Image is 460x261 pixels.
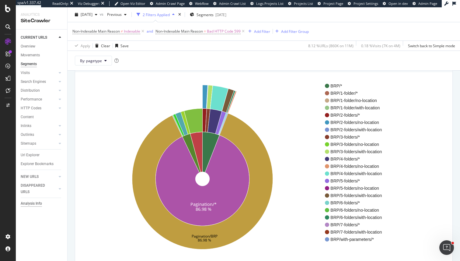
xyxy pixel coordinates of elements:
[330,105,382,111] span: BRP/1-folder/with-location
[330,214,382,220] span: BRP/6-folders/with-location
[21,70,57,76] a: Visits
[330,97,382,104] span: BRP/1-folder/no-location
[254,29,270,34] div: Add Filter
[21,96,57,103] a: Performance
[21,79,57,85] a: Search Engines
[330,207,382,213] span: BRP/6-folders/no-location
[21,200,63,207] a: Analysis Info
[21,200,42,207] div: Analysis Info
[21,79,46,85] div: Search Engines
[80,58,102,63] span: By: pagetype
[330,149,382,155] span: BRP/3-folders/with-location
[78,1,100,6] div: Viz Debugger:
[100,11,105,16] span: vs
[101,43,110,48] div: Clear
[21,161,54,167] div: Explorer Bookmarks
[330,141,382,147] span: BRP/3-folders/no-location
[330,119,382,125] span: BRP/2-folders/no-location
[246,28,270,35] button: Add Filter
[81,43,90,48] div: Apply
[330,222,382,228] span: BRP/7-folders/*
[323,1,343,6] span: Project Page
[21,105,57,111] a: HTTP Codes
[330,112,382,118] span: BRP/2-folders/*
[330,127,382,133] span: BRP/2-folders/with-location
[21,123,31,129] div: Inlinks
[21,12,62,17] div: Analytics
[21,114,34,120] div: Content
[72,10,100,19] button: [DATE]
[197,12,214,17] span: Segments
[21,132,34,138] div: Outlinks
[21,70,30,76] div: Visits
[21,34,47,41] div: CURRENT URLS
[177,12,182,18] div: times
[21,140,57,147] a: Sitemaps
[21,105,41,111] div: HTTP Codes
[21,123,57,129] a: Inlinks
[281,29,309,34] div: Add Filter Group
[147,28,153,34] button: and
[21,52,40,58] div: Movements
[134,10,177,19] button: 2 Filters Applied
[273,28,309,35] button: Add Filter Group
[81,12,92,17] span: 2025 Sep. 19th
[213,1,246,6] a: Admin Crawl List
[330,192,382,199] span: BRP/5-folders/with-location
[330,178,382,184] span: BRP/5-folders/*
[150,1,185,6] a: Admin Crawl Page
[21,161,63,167] a: Explorer Bookmarks
[439,240,454,255] iframe: Intercom live chat
[361,43,400,48] div: 0.18 % Visits ( 7K on 4M )
[120,43,129,48] div: Save
[406,41,455,51] button: Switch back to Simple mode
[187,10,229,19] button: Segments[DATE]
[21,182,51,195] div: DISAPPEARED URLS
[408,43,455,48] div: Switch back to Simple mode
[21,174,39,180] div: NEW URLS
[124,27,140,36] span: Indexable
[190,201,217,207] text: Pagination/*
[198,238,211,243] text: 86.98 %
[93,41,110,51] button: Clear
[383,1,408,6] a: Open in dev
[75,56,112,65] button: By: pagetype
[21,87,57,94] a: Distribution
[21,43,35,50] div: Overview
[192,234,218,239] text: Pagination/BRP
[21,152,63,158] a: Url Explorer
[21,182,57,195] a: DISAPPEARED URLS
[330,83,382,89] span: BRP/*
[156,1,185,6] span: Admin Crawl Page
[413,1,437,6] a: Admin Page
[256,1,284,6] span: Logs Projects List
[330,171,382,177] span: BRP/4-folders/with-location
[114,1,145,6] a: Open Viz Editor
[204,29,206,34] span: =
[219,1,246,6] span: Admin Crawl List
[330,134,382,140] span: BRP/3-folders/*
[21,34,57,41] a: CURRENT URLS
[21,132,57,138] a: Outlinks
[121,29,123,34] span: ≠
[215,12,226,17] div: [DATE]
[52,1,69,6] div: ReadOnly:
[21,61,37,67] div: Segments
[21,61,63,67] a: Segments
[294,1,313,6] span: Projects List
[105,12,122,17] span: Previous
[318,1,343,6] a: Project Page
[330,200,382,206] span: BRP/6-folders/*
[143,12,170,17] div: 2 Filters Applied
[195,1,209,6] span: Webflow
[389,1,408,6] span: Open in dev
[21,152,40,158] div: Url Explorer
[155,29,203,34] span: Non-Indexable Main Reason
[189,1,209,6] a: Webflow
[21,17,62,24] div: SiteCrawler
[330,156,382,162] span: BRP/4-folders/*
[21,140,36,147] div: Sitemaps
[105,10,129,19] button: Previous
[330,185,382,191] span: BRP/5-folders/no-location
[72,29,120,34] span: Non-Indexable Main Reason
